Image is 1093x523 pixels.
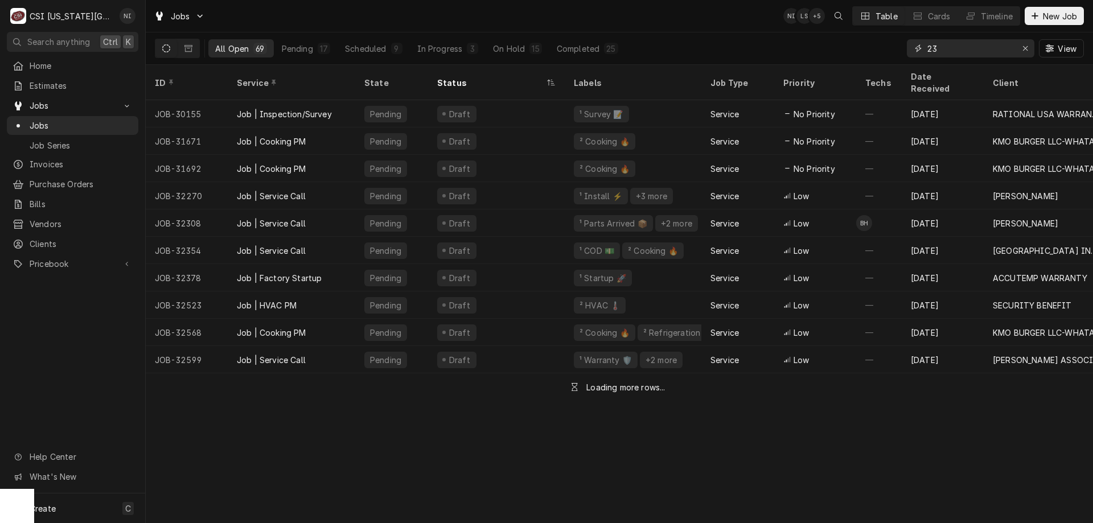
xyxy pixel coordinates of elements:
div: CSI [US_STATE][GEOGRAPHIC_DATA] [30,10,113,22]
div: JOB-32523 [146,291,228,319]
span: K [126,36,131,48]
div: LS [796,8,812,24]
div: Pending [369,108,402,120]
div: On Hold [493,43,525,55]
a: Go to Jobs [7,96,138,115]
div: [DATE] [902,182,984,209]
button: Open search [829,7,848,25]
div: [PERSON_NAME] [993,217,1058,229]
div: ¹ Parts Arrived 📦 [578,217,648,229]
input: Keyword search [927,39,1013,57]
div: [DATE] [902,209,984,237]
span: Low [794,190,809,202]
a: Bills [7,195,138,213]
div: Service [710,354,739,366]
div: ACCUTEMP WARRANTY [993,272,1087,284]
a: Estimates [7,76,138,95]
div: ² Cooking 🔥 [578,163,631,175]
a: Go to Help Center [7,447,138,466]
button: New Job [1025,7,1084,25]
div: ¹ COD 💵 [578,245,615,257]
div: ¹ Warranty 🛡️ [578,354,633,366]
div: [DATE] [902,155,984,182]
div: Scheduled [345,43,386,55]
div: +3 more [635,190,668,202]
div: [DATE] [902,127,984,155]
a: Job Series [7,136,138,155]
span: Search anything [27,36,90,48]
a: Go to Jobs [149,7,209,26]
div: Job | Service Call [237,190,306,202]
div: JOB-31692 [146,155,228,182]
div: Pending [369,299,402,311]
div: JOB-32354 [146,237,228,264]
div: Job | Inspection/Survey [237,108,332,120]
span: New Job [1041,10,1079,22]
div: Job | Cooking PM [237,163,306,175]
div: +2 more [660,217,693,229]
div: NI [783,8,799,24]
div: Draft [447,163,472,175]
span: No Priority [794,135,835,147]
div: JOB-32568 [146,319,228,346]
div: JOB-31671 [146,127,228,155]
div: 25 [606,43,615,55]
div: Job | HVAC PM [237,299,297,311]
div: 17 [320,43,328,55]
div: Draft [447,135,472,147]
div: Pending [369,190,402,202]
div: Pending [282,43,313,55]
span: Vendors [30,218,133,230]
span: Create [30,504,56,513]
span: Low [794,299,809,311]
span: Help Center [30,451,132,463]
span: No Priority [794,108,835,120]
div: Techs [865,77,893,89]
div: State [364,77,419,89]
div: NI [120,8,135,24]
span: Low [794,327,809,339]
div: Loading more rows... [586,381,665,393]
span: Jobs [30,120,133,131]
a: Vendors [7,215,138,233]
div: Service [710,245,739,257]
div: Date Received [911,71,972,94]
div: — [856,264,902,291]
div: Draft [447,327,472,339]
div: Job | Service Call [237,217,306,229]
div: 3 [469,43,476,55]
div: ² Cooking 🔥 [578,135,631,147]
div: 69 [256,43,264,55]
a: Invoices [7,155,138,174]
span: Ctrl [103,36,118,48]
div: Lindy Springer's Avatar [796,8,812,24]
div: Table [876,10,898,22]
div: Pending [369,327,402,339]
div: ² HVAC 🌡️ [578,299,621,311]
div: Job Type [710,77,765,89]
div: Status [437,77,544,89]
span: No Priority [794,163,835,175]
div: — [856,291,902,319]
div: Draft [447,108,472,120]
div: — [856,182,902,209]
div: ¹ Install ⚡️ [578,190,623,202]
div: Service [710,108,739,120]
div: Service [710,217,739,229]
div: Pending [369,272,402,284]
div: JOB-32599 [146,346,228,373]
div: [PERSON_NAME] [993,190,1058,202]
div: In Progress [417,43,463,55]
div: Draft [447,217,472,229]
div: Pending [369,354,402,366]
div: Completed [557,43,599,55]
div: Timeline [981,10,1013,22]
div: BH [856,215,872,231]
a: Home [7,56,138,75]
div: Job | Service Call [237,245,306,257]
span: Pricebook [30,258,116,270]
div: [DATE] [902,319,984,346]
div: Pending [369,217,402,229]
div: Service [710,163,739,175]
div: Job | Service Call [237,354,306,366]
